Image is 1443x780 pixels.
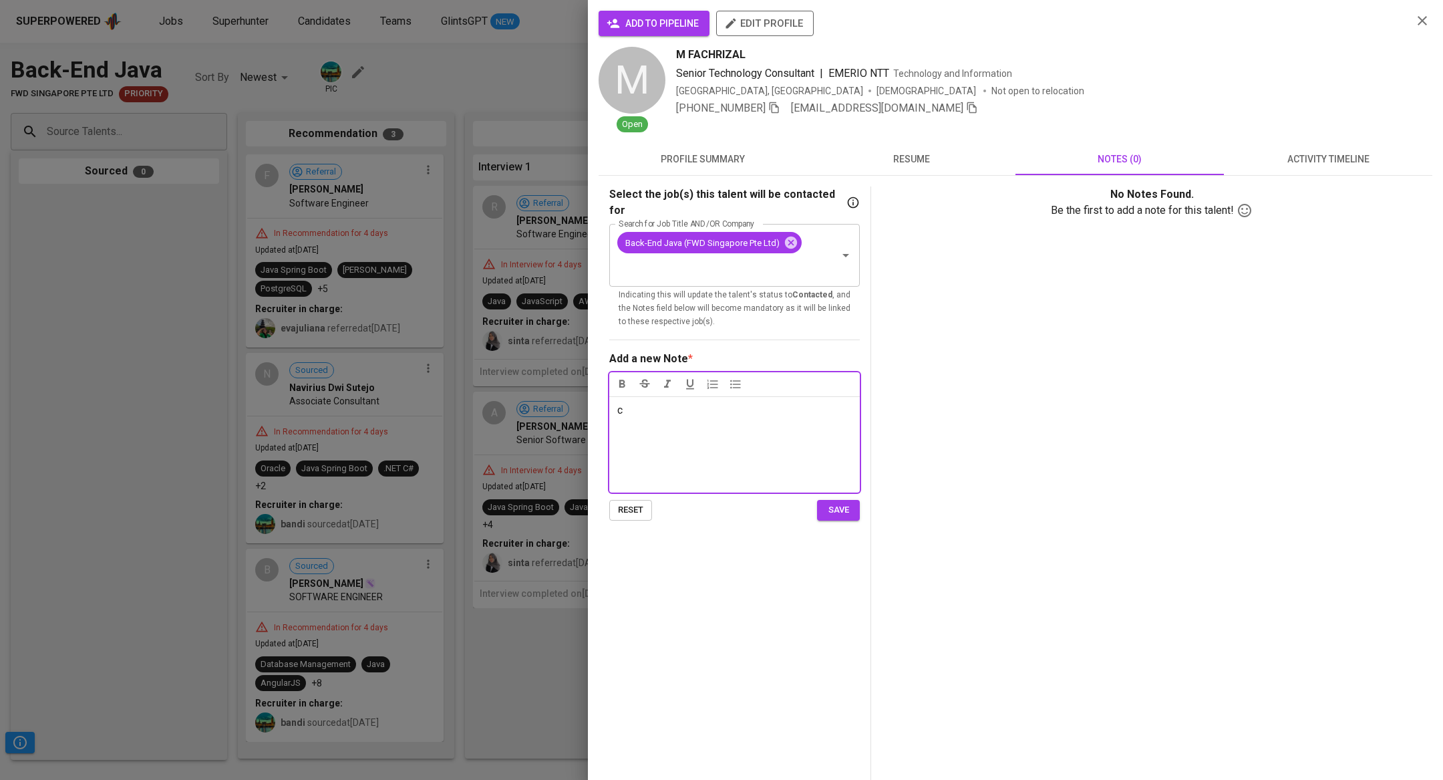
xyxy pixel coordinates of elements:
span: resume [815,151,1007,168]
button: reset [609,500,652,521]
div: Add a new Note [609,351,688,367]
p: Be the first to add a note for this talent! [1051,203,1237,219]
span: [DEMOGRAPHIC_DATA] [876,84,978,98]
b: Contacted [792,290,832,299]
button: edit profile [716,11,814,36]
div: M [599,47,665,114]
span: EMERIO NTT [828,67,889,80]
span: [EMAIL_ADDRESS][DOMAIN_NAME] [791,102,963,114]
a: edit profile [716,17,814,28]
p: Select the job(s) this talent will be contacted for [609,186,844,219]
span: M FACHRIZAL [676,47,746,63]
span: activity timeline [1232,151,1424,168]
div: [GEOGRAPHIC_DATA], [GEOGRAPHIC_DATA] [676,84,863,98]
span: Back-End Java (FWD Singapore Pte Ltd) [617,237,788,249]
span: reset [616,503,645,518]
span: | [820,66,823,82]
p: Indicating this will update the talent's status to , and the Notes field below will become mandat... [619,289,850,329]
span: c [617,404,623,416]
span: add to pipeline [609,15,699,32]
span: Open [617,118,648,131]
span: notes (0) [1023,151,1216,168]
p: Not open to relocation [991,84,1084,98]
svg: If you have a specific job in mind for the talent, indicate it here. This will change the talent'... [846,196,860,209]
button: Open [836,246,855,265]
span: Senior Technology Consultant [676,67,814,80]
span: [PHONE_NUMBER] [676,102,766,114]
span: Technology and Information [893,68,1012,79]
span: save [824,503,853,518]
button: save [817,500,860,521]
div: Back-End Java (FWD Singapore Pte Ltd) [617,232,802,253]
span: profile summary [607,151,799,168]
span: edit profile [727,15,803,32]
p: No Notes Found. [882,186,1422,203]
button: add to pipeline [599,11,709,36]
